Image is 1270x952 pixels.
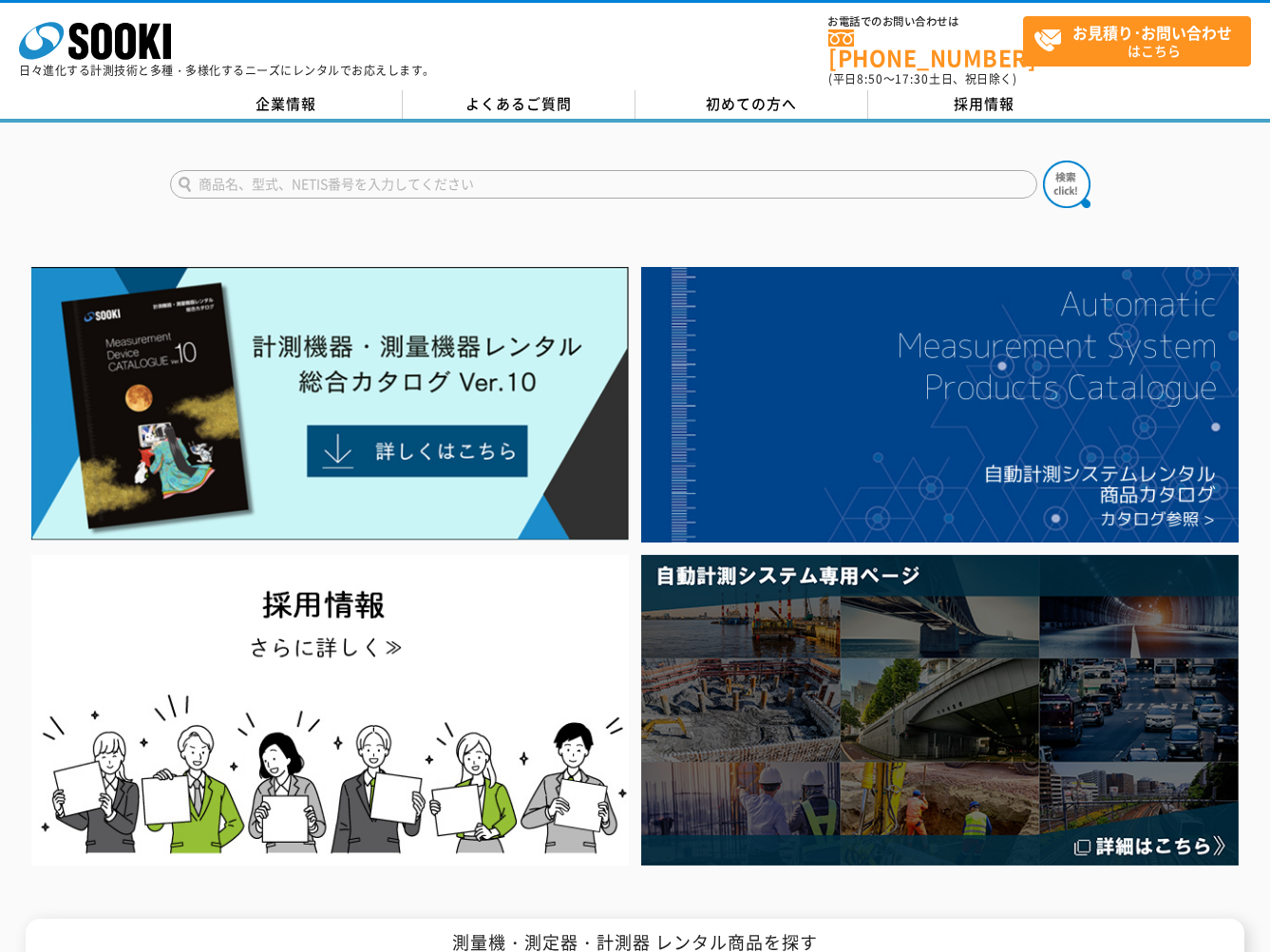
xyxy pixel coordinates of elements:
[31,555,629,866] img: SOOKI recruit
[1043,161,1090,208] img: btn_search.png
[19,65,435,76] p: 日々進化する計測技術と多種・多様化するニーズにレンタルでお応えします。
[1072,21,1232,44] strong: お見積り･お問い合わせ
[828,16,1023,28] span: お電話でのお問い合わせは
[868,90,1101,119] a: 採用情報
[857,70,883,87] span: 8:50
[170,170,1037,199] input: 商品名、型式、NETIS番号を入力してください
[1033,17,1250,65] span: はこちら
[706,93,797,114] span: 初めての方へ
[641,267,1239,543] img: 自動計測システムカタログ
[1023,16,1251,67] a: お見積り･お問い合わせはこちら
[635,90,868,119] a: 初めての方へ
[170,90,403,119] a: 企業情報
[828,29,1023,68] a: [PHONE_NUMBER]
[895,70,929,87] span: 17:30
[828,70,1016,87] span: (平日 ～ 土日、祝日除く)
[403,90,635,119] a: よくあるご質問
[31,267,629,541] img: Catalog Ver10
[641,555,1239,866] img: 自動計測システム専用ページ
